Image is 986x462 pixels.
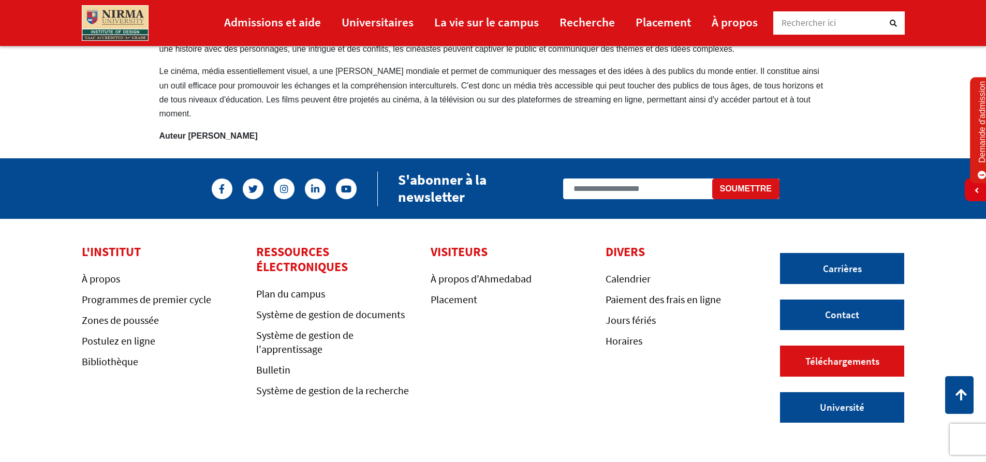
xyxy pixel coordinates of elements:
[606,314,656,326] a: Jours fériés
[256,384,409,397] a: Système de gestion de la recherche
[398,171,487,205] font: S'abonner à la newsletter
[434,10,539,34] a: La vie sur le campus
[82,5,149,41] img: logo_principal
[256,308,405,321] a: Système de gestion de documents
[712,10,758,34] a: À propos
[606,334,642,347] a: Horaires
[431,293,477,306] a: Placement
[256,363,290,376] a: Bulletin
[606,293,721,306] a: Paiement des frais en ligne
[636,10,691,34] a: Placement
[560,10,615,34] a: Recherche
[256,329,354,355] a: Système de gestion de l'apprentissage
[431,272,532,285] a: À propos d'Ahmedabad
[780,300,904,331] a: Contact
[820,401,864,413] font: Université
[560,14,615,29] font: Recherche
[712,14,758,29] font: À propos
[82,314,159,326] a: Zones de poussée
[82,293,211,306] a: Programmes de premier cycle
[606,272,651,285] a: Calendrier
[636,14,691,29] font: Placement
[782,17,836,28] font: Rechercher ici
[82,334,155,347] a: Postulez en ligne
[825,308,859,321] font: Contact
[712,178,779,199] button: Soumettre
[780,253,904,284] a: Carrières
[780,346,904,377] a: Téléchargements
[434,14,539,29] font: La vie sur le campus
[805,355,879,367] font: Téléchargements
[224,10,321,34] a: Admissions et aide
[342,10,414,34] a: Universitaires
[780,392,904,423] a: Université
[159,67,823,118] font: Le cinéma, média essentiellement visuel, a une [PERSON_NAME] mondiale et permet de communiquer de...
[159,131,258,140] font: Auteur [PERSON_NAME]
[720,184,772,193] font: Soumettre
[342,14,414,29] font: Universitaires
[82,272,120,285] a: À propos
[823,262,862,275] font: Carrières
[82,355,138,368] a: Bibliothèque
[256,287,325,300] a: Plan du campus
[224,14,321,29] font: Admissions et aide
